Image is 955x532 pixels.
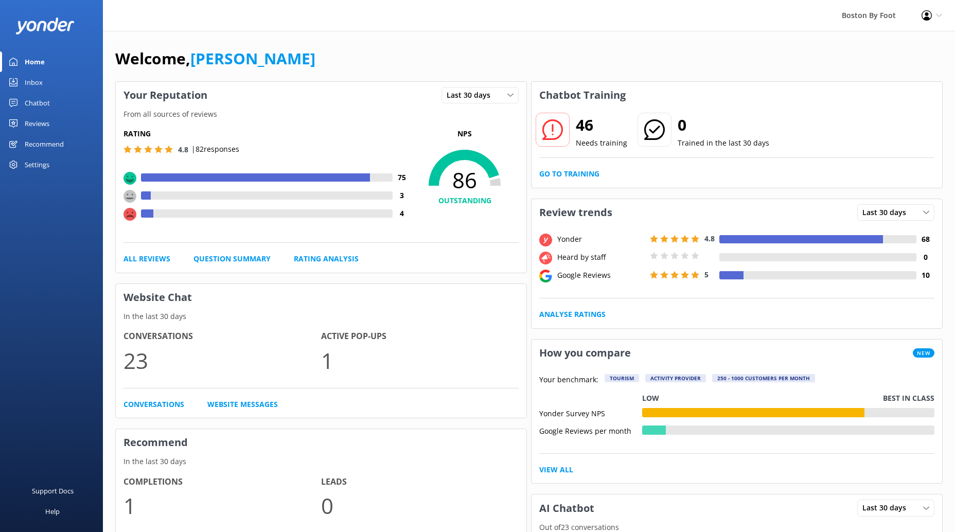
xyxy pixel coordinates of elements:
span: Last 30 days [862,207,912,218]
p: NPS [411,128,519,139]
h1: Welcome, [115,46,315,71]
h4: 75 [393,172,411,183]
h4: Conversations [123,330,321,343]
h3: Review trends [532,199,620,226]
a: View All [539,464,573,475]
a: Question Summary [193,253,271,264]
h4: 3 [393,190,411,201]
div: Reviews [25,113,49,134]
h4: 0 [916,252,934,263]
p: Your benchmark: [539,374,598,386]
p: 1 [123,488,321,523]
p: Needs training [576,137,627,149]
p: Trained in the last 30 days [678,137,769,149]
h4: Active Pop-ups [321,330,519,343]
div: Google Reviews per month [539,425,642,435]
a: All Reviews [123,253,170,264]
h4: 68 [916,234,934,245]
a: Website Messages [207,399,278,410]
h3: Website Chat [116,284,526,311]
div: Google Reviews [555,270,647,281]
h4: Completions [123,475,321,489]
h4: Leads [321,475,519,489]
a: Analyse Ratings [539,309,606,320]
span: New [913,348,934,358]
div: Tourism [605,374,639,382]
h3: Your Reputation [116,82,215,109]
p: In the last 30 days [116,311,526,322]
h3: How you compare [532,340,639,366]
span: Last 30 days [447,90,497,101]
div: Home [25,51,45,72]
span: 4.8 [704,234,715,243]
div: Chatbot [25,93,50,113]
a: Conversations [123,399,184,410]
div: Yonder [555,234,647,245]
div: Recommend [25,134,64,154]
a: Go to Training [539,168,599,180]
p: 23 [123,343,321,378]
h3: Chatbot Training [532,82,633,109]
div: 250 - 1000 customers per month [712,374,815,382]
img: yonder-white-logo.png [15,17,75,34]
h5: Rating [123,128,411,139]
h2: 46 [576,113,627,137]
a: Rating Analysis [294,253,359,264]
a: [PERSON_NAME] [190,48,315,69]
span: Last 30 days [862,502,912,513]
h4: 4 [393,208,411,219]
h3: Recommend [116,429,526,456]
h4: 10 [916,270,934,281]
p: From all sources of reviews [116,109,526,120]
div: Inbox [25,72,43,93]
h3: AI Chatbot [532,495,602,522]
div: Settings [25,154,49,175]
h2: 0 [678,113,769,137]
div: Support Docs [32,481,74,501]
p: Best in class [883,393,934,404]
span: 5 [704,270,709,279]
p: 0 [321,488,519,523]
span: 86 [411,167,519,193]
h4: OUTSTANDING [411,195,519,206]
div: Yonder Survey NPS [539,408,642,417]
div: Help [45,501,60,522]
span: 4.8 [178,145,188,154]
p: In the last 30 days [116,456,526,467]
div: Activity Provider [645,374,706,382]
p: Low [642,393,659,404]
p: 1 [321,343,519,378]
div: Heard by staff [555,252,647,263]
p: | 82 responses [191,144,239,155]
